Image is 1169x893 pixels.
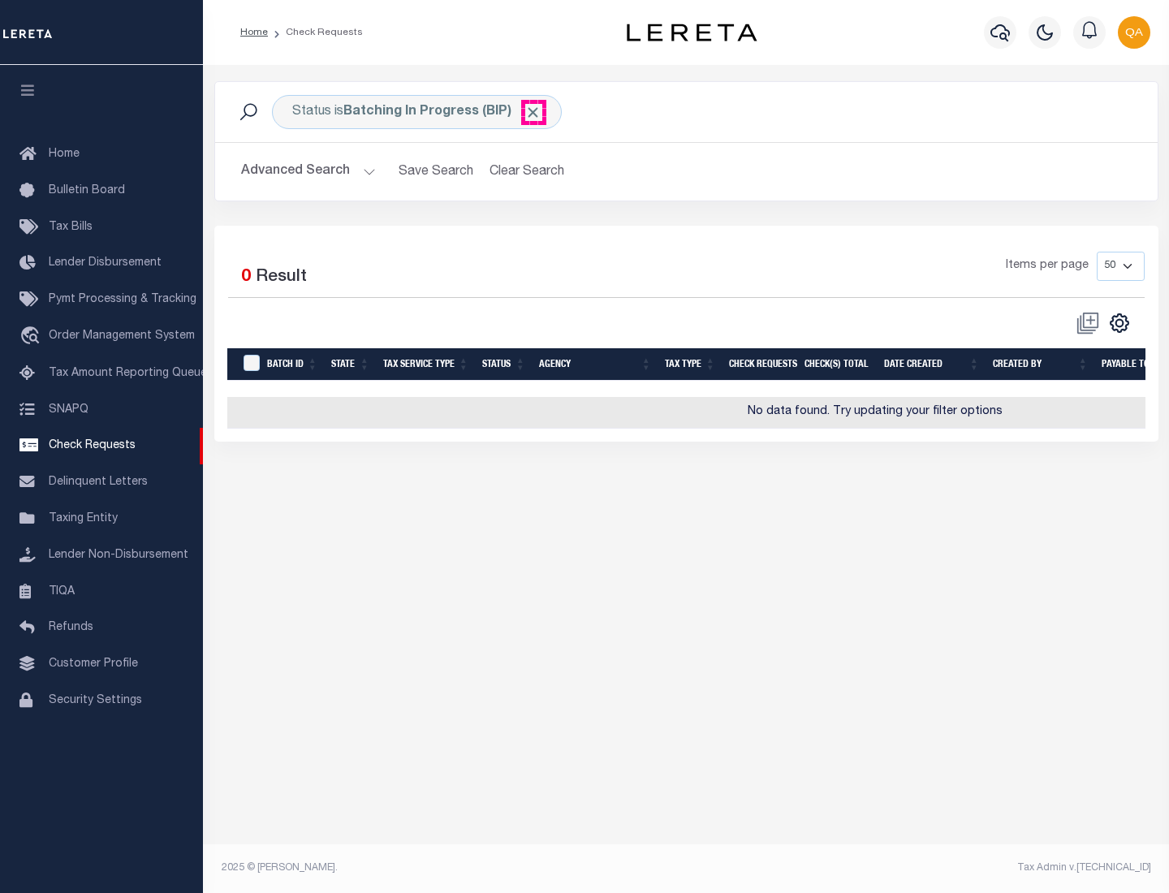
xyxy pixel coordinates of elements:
[272,95,562,129] div: Status is
[19,326,45,347] i: travel_explore
[798,348,878,382] th: Check(s) Total
[49,695,142,706] span: Security Settings
[533,348,658,382] th: Agency: activate to sort column ascending
[377,348,476,382] th: Tax Service Type: activate to sort column ascending
[698,861,1151,875] div: Tax Admin v.[TECHNICAL_ID]
[49,513,118,524] span: Taxing Entity
[49,585,75,597] span: TIQA
[256,265,307,291] label: Result
[1006,257,1089,275] span: Items per page
[49,222,93,233] span: Tax Bills
[49,622,93,633] span: Refunds
[49,368,207,379] span: Tax Amount Reporting Queue
[49,185,125,196] span: Bulletin Board
[389,156,483,188] button: Save Search
[343,106,541,119] b: Batching In Progress (BIP)
[268,25,363,40] li: Check Requests
[878,348,986,382] th: Date Created: activate to sort column ascending
[1118,16,1150,49] img: svg+xml;base64,PHN2ZyB4bWxucz0iaHR0cDovL3d3dy53My5vcmcvMjAwMC9zdmciIHBvaW50ZXItZXZlbnRzPSJub25lIi...
[483,156,572,188] button: Clear Search
[49,149,80,160] span: Home
[241,269,251,286] span: 0
[325,348,377,382] th: State: activate to sort column ascending
[658,348,723,382] th: Tax Type: activate to sort column ascending
[49,294,196,305] span: Pymt Processing & Tracking
[524,104,541,121] span: Click to Remove
[49,440,136,451] span: Check Requests
[240,28,268,37] a: Home
[986,348,1095,382] th: Created By: activate to sort column ascending
[261,348,325,382] th: Batch Id: activate to sort column ascending
[241,156,376,188] button: Advanced Search
[49,658,138,670] span: Customer Profile
[476,348,533,382] th: Status: activate to sort column ascending
[49,330,195,342] span: Order Management System
[209,861,687,875] div: 2025 © [PERSON_NAME].
[49,403,88,415] span: SNAPQ
[49,550,188,561] span: Lender Non-Disbursement
[723,348,798,382] th: Check Requests
[49,477,148,488] span: Delinquent Letters
[627,24,757,41] img: logo-dark.svg
[49,257,162,269] span: Lender Disbursement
